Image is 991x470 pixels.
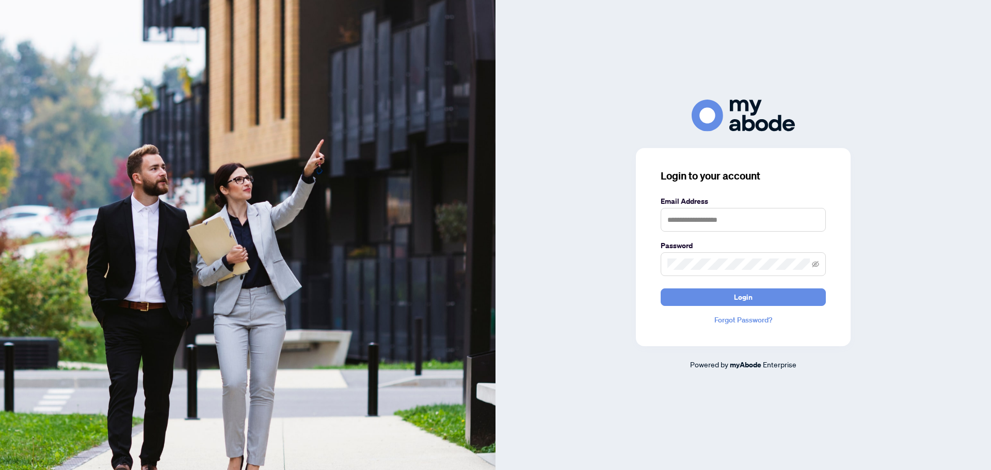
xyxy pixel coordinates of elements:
[763,360,796,369] span: Enterprise
[730,359,761,370] a: myAbode
[661,288,826,306] button: Login
[661,196,826,207] label: Email Address
[690,360,728,369] span: Powered by
[812,261,819,268] span: eye-invisible
[734,289,753,305] span: Login
[661,314,826,326] a: Forgot Password?
[661,169,826,183] h3: Login to your account
[692,100,795,131] img: ma-logo
[661,240,826,251] label: Password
